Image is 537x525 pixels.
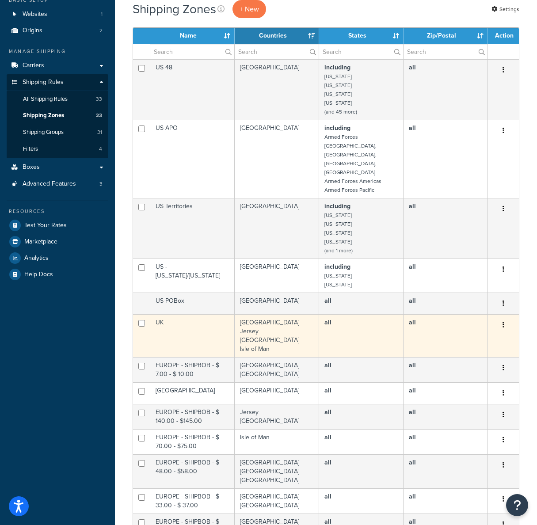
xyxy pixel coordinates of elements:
[150,59,235,120] td: US 48
[23,79,64,86] span: Shipping Rules
[324,133,377,176] small: Armed Forces [GEOGRAPHIC_DATA], [GEOGRAPHIC_DATA], [GEOGRAPHIC_DATA], [GEOGRAPHIC_DATA]
[23,95,68,103] span: All Shipping Rules
[324,492,331,501] b: all
[7,107,108,124] li: Shipping Zones
[7,159,108,175] li: Boxes
[150,488,235,514] td: EUROPE - SHIPBOB - $ 33.00 - $ 37.00
[101,11,103,18] span: 1
[150,28,235,44] th: Name: activate to sort column ascending
[409,492,416,501] b: all
[7,217,108,233] a: Test Your Rates
[235,382,319,404] td: [GEOGRAPHIC_DATA]
[150,198,235,259] td: US Territories
[240,4,259,14] span: + New
[7,6,108,23] li: Websites
[133,0,216,18] h1: Shipping Zones
[235,314,319,357] td: [GEOGRAPHIC_DATA] Jersey [GEOGRAPHIC_DATA] Isle of Man
[324,458,331,467] b: all
[7,23,108,39] li: Origins
[324,262,350,271] b: including
[99,27,103,34] span: 2
[324,202,350,211] b: including
[324,211,352,219] small: [US_STATE]
[99,180,103,188] span: 3
[150,120,235,198] td: US APO
[324,318,331,327] b: all
[409,123,416,133] b: all
[324,72,352,80] small: [US_STATE]
[7,176,108,192] li: Advanced Features
[7,141,108,157] li: Filters
[319,44,403,59] input: Search
[23,62,44,69] span: Carriers
[24,255,49,262] span: Analytics
[7,91,108,107] a: All Shipping Rules 33
[324,63,350,72] b: including
[7,250,108,266] li: Analytics
[235,357,319,382] td: [GEOGRAPHIC_DATA] [GEOGRAPHIC_DATA]
[235,404,319,429] td: Jersey [GEOGRAPHIC_DATA]
[7,74,108,91] a: Shipping Rules
[150,259,235,293] td: US - [US_STATE]/[US_STATE]
[23,112,64,119] span: Shipping Zones
[23,145,38,153] span: Filters
[235,59,319,120] td: [GEOGRAPHIC_DATA]
[7,57,108,74] a: Carriers
[409,262,416,271] b: all
[324,186,374,194] small: Armed Forces Pacific
[7,124,108,141] a: Shipping Groups 31
[235,198,319,259] td: [GEOGRAPHIC_DATA]
[150,357,235,382] td: EUROPE - SHIPBOB - $ 7.00 - $ 10.00
[97,129,102,136] span: 31
[23,129,64,136] span: Shipping Groups
[150,404,235,429] td: EUROPE - SHIPBOB - $ 140.00 - $145.00
[23,27,42,34] span: Origins
[7,141,108,157] a: Filters 4
[491,3,519,15] a: Settings
[235,429,319,454] td: Isle of Man
[324,247,353,255] small: (and 1 more)
[324,433,331,442] b: all
[409,433,416,442] b: all
[7,176,108,192] a: Advanced Features 3
[404,28,488,44] th: Zip/Postal: activate to sort column ascending
[235,44,319,59] input: Search
[324,407,331,417] b: all
[409,386,416,395] b: all
[235,259,319,293] td: [GEOGRAPHIC_DATA]
[7,91,108,107] li: All Shipping Rules
[324,177,381,185] small: Armed Forces Americas
[7,208,108,215] div: Resources
[150,454,235,488] td: EUROPE - SHIPBOB - $ 48.00 - $58.00
[24,238,57,246] span: Marketplace
[7,234,108,250] a: Marketplace
[23,180,76,188] span: Advanced Features
[324,108,357,116] small: (and 45 more)
[324,81,352,89] small: [US_STATE]
[235,454,319,488] td: [GEOGRAPHIC_DATA] [GEOGRAPHIC_DATA] [GEOGRAPHIC_DATA]
[7,48,108,55] div: Manage Shipping
[235,488,319,514] td: [GEOGRAPHIC_DATA] [GEOGRAPHIC_DATA]
[409,407,416,417] b: all
[235,293,319,314] td: [GEOGRAPHIC_DATA]
[7,124,108,141] li: Shipping Groups
[506,494,528,516] button: Open Resource Center
[324,281,352,289] small: [US_STATE]
[324,220,352,228] small: [US_STATE]
[235,120,319,198] td: [GEOGRAPHIC_DATA]
[7,6,108,23] a: Websites 1
[324,296,331,305] b: all
[7,266,108,282] a: Help Docs
[150,44,234,59] input: Search
[324,386,331,395] b: all
[324,238,352,246] small: [US_STATE]
[409,458,416,467] b: all
[324,272,352,280] small: [US_STATE]
[324,361,331,370] b: all
[409,63,416,72] b: all
[488,28,519,44] th: Action
[409,296,416,305] b: all
[150,429,235,454] td: EUROPE - SHIPBOB - $ 70.00 - $75.00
